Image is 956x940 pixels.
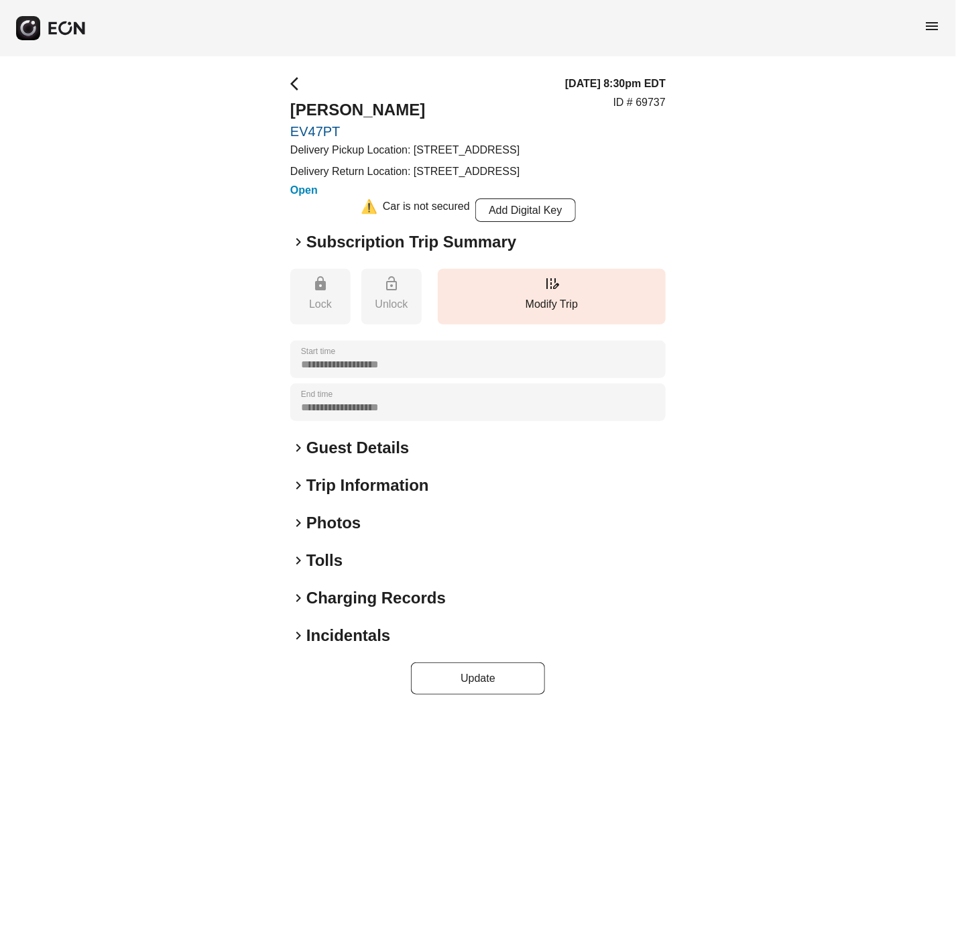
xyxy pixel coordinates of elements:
[290,590,306,606] span: keyboard_arrow_right
[290,628,306,644] span: keyboard_arrow_right
[290,123,520,139] a: EV47PT
[290,515,306,531] span: keyboard_arrow_right
[290,182,520,198] h3: Open
[444,296,659,312] p: Modify Trip
[290,142,520,158] p: Delivery Pickup Location: [STREET_ADDRESS]
[438,269,666,325] button: Modify Trip
[306,587,446,609] h2: Charging Records
[306,231,516,253] h2: Subscription Trip Summary
[290,99,520,121] h2: [PERSON_NAME]
[924,18,940,34] span: menu
[290,440,306,456] span: keyboard_arrow_right
[290,164,520,180] p: Delivery Return Location: [STREET_ADDRESS]
[383,198,470,222] div: Car is not secured
[411,662,545,695] button: Update
[544,276,560,292] span: edit_road
[306,512,361,534] h2: Photos
[306,437,409,459] h2: Guest Details
[306,475,429,496] h2: Trip Information
[306,625,390,646] h2: Incidentals
[361,198,377,222] div: ⚠️
[290,76,306,92] span: arrow_back_ios
[290,552,306,569] span: keyboard_arrow_right
[290,477,306,493] span: keyboard_arrow_right
[565,76,666,92] h3: [DATE] 8:30pm EDT
[306,550,343,571] h2: Tolls
[613,95,666,111] p: ID # 69737
[475,198,576,222] button: Add Digital Key
[290,234,306,250] span: keyboard_arrow_right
